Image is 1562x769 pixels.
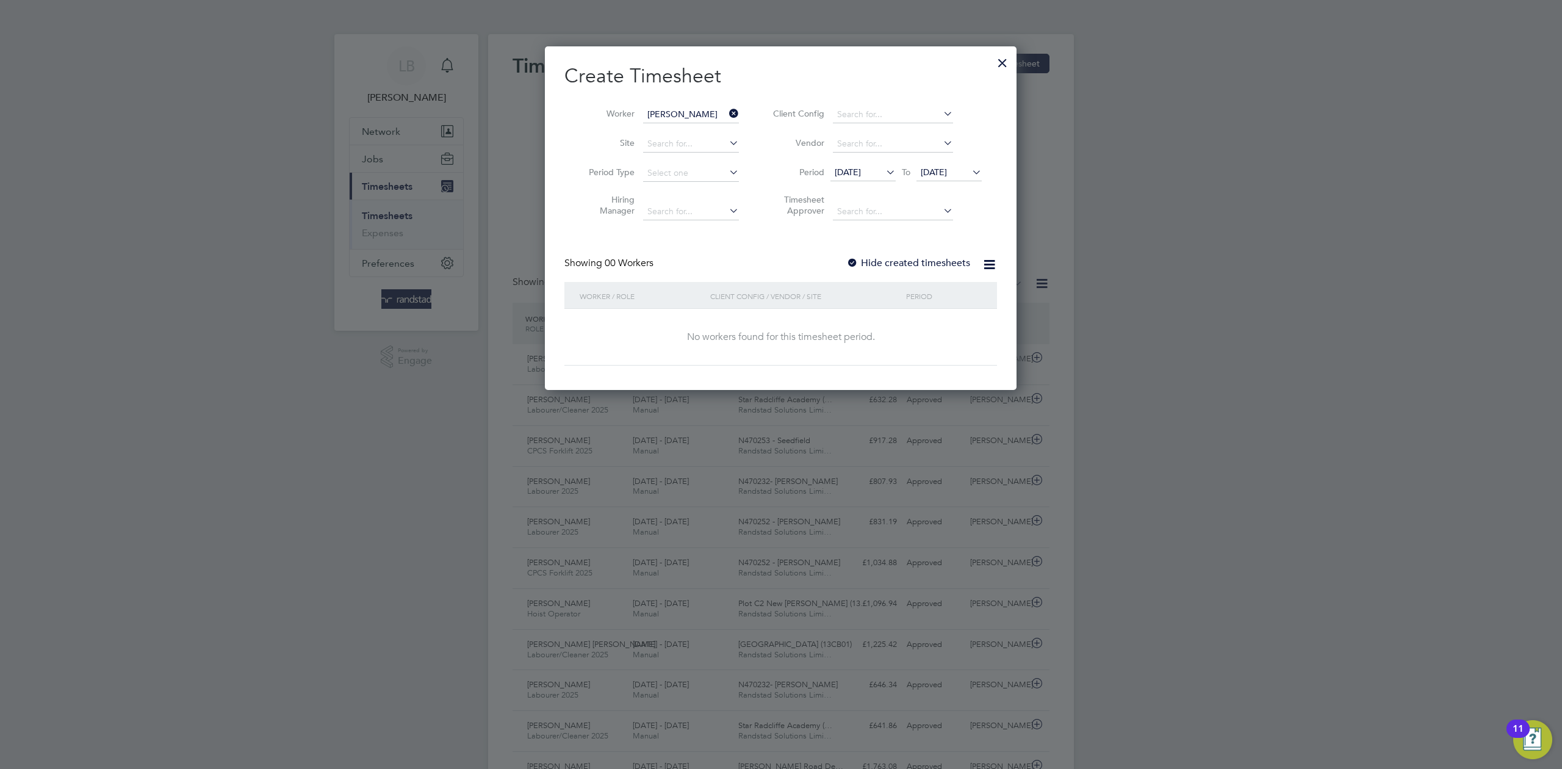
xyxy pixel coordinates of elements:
div: Period [903,282,985,310]
input: Search for... [643,106,739,123]
span: To [898,164,914,180]
input: Search for... [643,135,739,153]
h2: Create Timesheet [564,63,997,89]
span: 00 Workers [605,257,653,269]
input: Search for... [643,203,739,220]
input: Select one [643,165,739,182]
div: Client Config / Vendor / Site [707,282,903,310]
label: Worker [580,108,635,119]
label: Site [580,137,635,148]
span: [DATE] [835,167,861,178]
label: Client Config [769,108,824,119]
input: Search for... [833,135,953,153]
span: [DATE] [921,167,947,178]
input: Search for... [833,203,953,220]
div: Showing [564,257,656,270]
label: Period [769,167,824,178]
label: Hiring Manager [580,194,635,216]
input: Search for... [833,106,953,123]
div: No workers found for this timesheet period. [577,331,985,344]
div: 11 [1513,729,1524,745]
label: Vendor [769,137,824,148]
label: Timesheet Approver [769,194,824,216]
div: Worker / Role [577,282,707,310]
label: Hide created timesheets [846,257,970,269]
button: Open Resource Center, 11 new notifications [1513,720,1552,759]
label: Period Type [580,167,635,178]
